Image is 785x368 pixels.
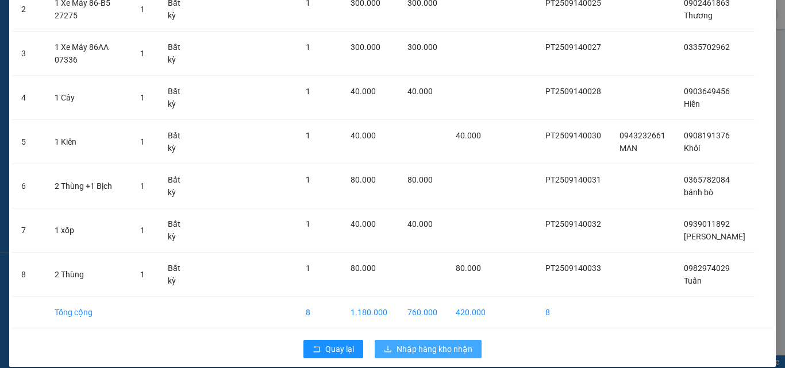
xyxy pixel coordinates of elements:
td: 6 [12,164,45,208]
span: 1 [306,87,310,96]
span: 1 [140,5,145,14]
span: 1 [306,131,310,140]
span: 1 [140,270,145,279]
td: 3 [12,32,45,76]
span: 40.000 [351,219,376,228]
span: PT2509140033 [545,264,601,273]
span: 300.000 [407,42,437,52]
span: 80.000 [407,175,433,184]
td: 1 Xe Máy 86AA 07336 [45,32,131,76]
span: 1 [306,264,310,273]
span: Nhập hàng kho nhận [397,343,472,355]
span: 0335702962 [684,42,730,52]
button: rollbackQuay lại [303,340,363,358]
span: Quay lại [325,343,354,355]
td: Bất kỳ [159,164,198,208]
td: 2 Thùng +1 Bịch [45,164,131,208]
span: PT2509140027 [545,42,601,52]
span: 0943232661 [619,131,665,140]
span: [PERSON_NAME] [684,232,745,241]
span: download [384,345,392,354]
td: 1 Cây [45,76,131,120]
td: 5 [12,120,45,164]
span: Hiền [684,99,700,109]
span: MAN [619,144,637,153]
span: PT2509140032 [545,219,601,228]
span: rollback [313,345,321,354]
td: Bất kỳ [159,120,198,164]
span: 0903649456 [684,87,730,96]
span: 1 [140,226,145,235]
span: 1 [140,49,145,58]
td: Tổng cộng [45,297,131,328]
td: Bất kỳ [159,253,198,297]
button: downloadNhập hàng kho nhận [375,340,482,358]
td: 420.000 [447,297,495,328]
span: 1 [306,175,310,184]
span: 80.000 [351,175,376,184]
td: 1 xốp [45,208,131,253]
td: 4 [12,76,45,120]
span: 1 [306,42,310,52]
span: 0908191376 [684,131,730,140]
td: 1.180.000 [341,297,398,328]
span: 80.000 [351,264,376,273]
span: Tuấn [684,276,702,285]
span: 1 [140,137,145,146]
span: 1 [306,219,310,228]
span: 40.000 [351,131,376,140]
span: 1 [140,181,145,191]
span: 0365782084 [684,175,730,184]
span: 40.000 [407,219,433,228]
td: Bất kỳ [159,32,198,76]
td: 1 Kiên [45,120,131,164]
td: 2 Thùng [45,253,131,297]
span: 40.000 [456,131,481,140]
span: bánh bò [684,188,713,197]
span: 300.000 [351,42,380,52]
td: 8 [536,297,610,328]
td: 760.000 [398,297,447,328]
span: PT2509140031 [545,175,601,184]
span: 40.000 [351,87,376,96]
span: PT2509140028 [545,87,601,96]
span: 0982974029 [684,264,730,273]
span: 80.000 [456,264,481,273]
span: Khôi [684,144,700,153]
span: PT2509140030 [545,131,601,140]
td: Bất kỳ [159,76,198,120]
span: 40.000 [407,87,433,96]
span: 0939011892 [684,219,730,228]
td: 8 [12,253,45,297]
td: 8 [297,297,342,328]
span: 1 [140,93,145,102]
td: 7 [12,208,45,253]
td: Bất kỳ [159,208,198,253]
span: Thương [684,11,713,20]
